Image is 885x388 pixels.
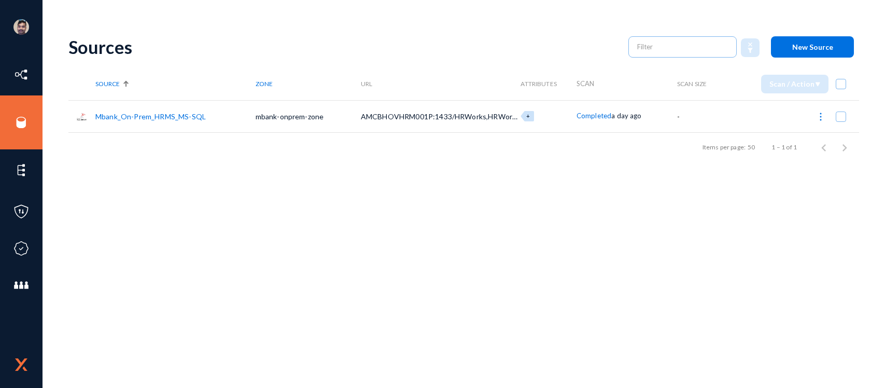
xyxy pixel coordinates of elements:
span: Source [95,80,120,88]
a: Mbank_On-Prem_HRMS_MS-SQL [95,112,206,121]
img: icon-more.svg [816,112,826,122]
img: icon-members.svg [13,278,29,293]
span: Scan [577,79,595,88]
input: Filter [637,39,728,54]
img: icon-elements.svg [13,162,29,178]
div: 1 – 1 of 1 [771,143,797,152]
span: Attributes [521,80,557,88]
button: Previous page [813,137,834,158]
span: Zone [256,80,273,88]
img: icon-compliance.svg [13,241,29,256]
img: icon-inventory.svg [13,67,29,82]
span: Completed [577,112,611,120]
div: Sources [68,36,618,58]
img: ACg8ocK1ZkZ6gbMmCU1AeqPIsBvrTWeY1xNXvgxNjkUXxjcqAiPEIvU=s96-c [13,19,29,35]
div: 50 [748,143,755,152]
span: Scan Size [677,80,707,88]
img: icon-sources.svg [13,115,29,130]
span: New Source [792,43,833,51]
span: + [526,113,530,119]
img: sqlserver.png [76,111,88,122]
td: mbank-onprem-zone [256,100,361,132]
div: Items per page: [703,143,746,152]
img: icon-policies.svg [13,204,29,219]
span: a day ago [611,112,641,120]
button: Next page [834,137,855,158]
button: New Source [771,36,854,58]
div: Zone [256,80,361,88]
span: URL [361,80,372,88]
td: - [677,100,723,132]
div: Source [95,80,256,88]
span: AMCBHOVHRM001P:1433/HRWorks,HRWorksPlus [361,112,534,121]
